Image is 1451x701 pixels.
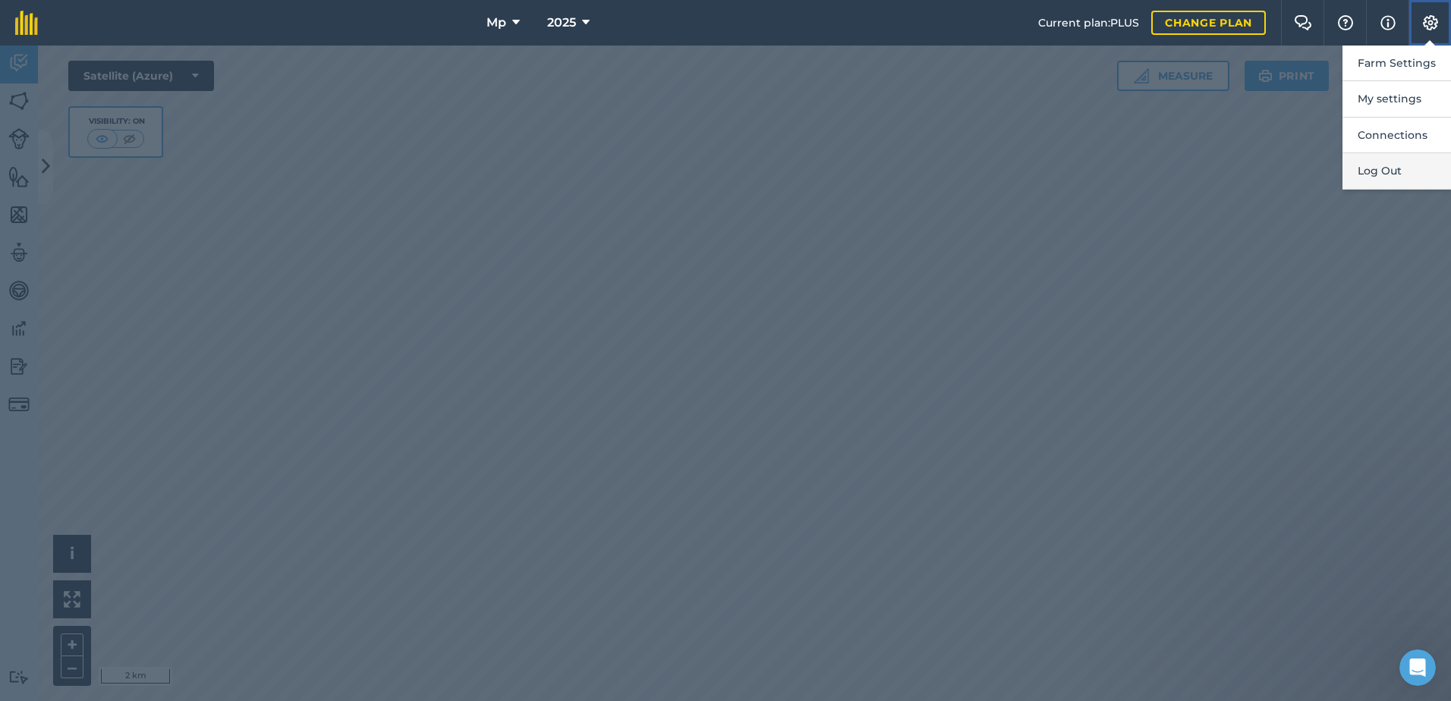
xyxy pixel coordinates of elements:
img: Two speech bubbles overlapping with the left bubble in the forefront [1294,15,1312,30]
span: 2025 [547,14,576,32]
button: Log Out [1342,153,1451,189]
img: fieldmargin Logo [15,11,38,35]
span: Mp [486,14,506,32]
img: svg+xml;base64,PHN2ZyB4bWxucz0iaHR0cDovL3d3dy53My5vcmcvMjAwMC9zdmciIHdpZHRoPSIxNyIgaGVpZ2h0PSIxNy... [1380,14,1396,32]
img: A question mark icon [1336,15,1355,30]
img: A cog icon [1421,15,1440,30]
span: Current plan : PLUS [1038,14,1139,31]
button: Farm Settings [1342,46,1451,81]
iframe: Intercom live chat [1399,649,1436,686]
button: Connections [1342,118,1451,153]
button: My settings [1342,81,1451,117]
a: Change plan [1151,11,1266,35]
